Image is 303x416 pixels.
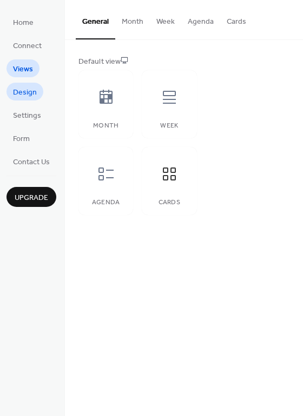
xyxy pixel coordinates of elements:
[6,129,36,147] a: Form
[78,56,287,68] div: Default view
[89,122,122,130] div: Month
[13,17,34,29] span: Home
[13,133,30,145] span: Form
[6,83,43,100] a: Design
[13,110,41,122] span: Settings
[153,199,186,206] div: Cards
[6,106,48,124] a: Settings
[6,36,48,54] a: Connect
[6,13,40,31] a: Home
[6,59,39,77] a: Views
[13,157,50,168] span: Contact Us
[13,41,42,52] span: Connect
[89,199,122,206] div: Agenda
[15,192,48,204] span: Upgrade
[6,187,56,207] button: Upgrade
[153,122,186,130] div: Week
[13,64,33,75] span: Views
[13,87,37,98] span: Design
[6,152,56,170] a: Contact Us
